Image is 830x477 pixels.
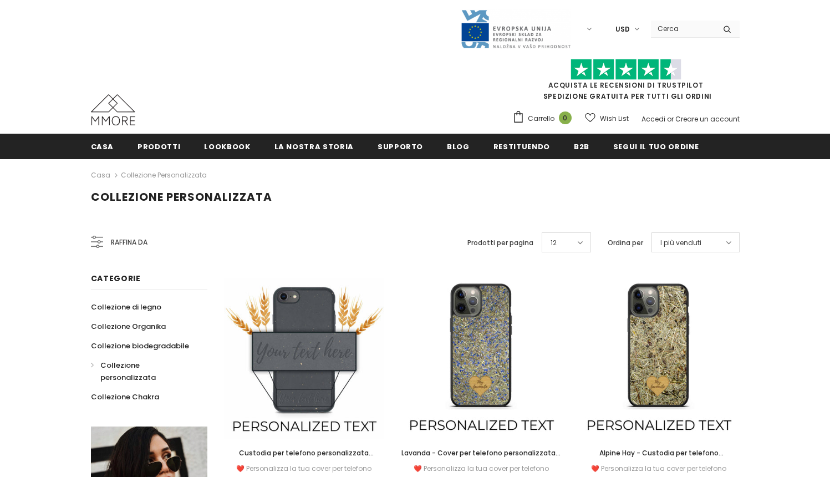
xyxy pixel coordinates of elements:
a: Lavanda - Cover per telefono personalizzata - Regalo personalizzato [401,447,562,459]
span: Collezione personalizzata [91,189,272,205]
a: Restituendo [493,134,550,159]
span: Prodotti [138,141,180,152]
span: Collezione Organika [91,321,166,332]
a: Lookbook [204,134,250,159]
a: supporto [378,134,423,159]
a: Carrello 0 [512,110,577,127]
span: I più venduti [660,237,701,248]
img: Fidati di Pilot Stars [571,59,681,80]
span: Categorie [91,273,141,284]
span: or [667,114,674,124]
a: Alpine Hay - Custodia per telefono personalizzata - Regalo personalizzato [578,447,739,459]
a: Creare un account [675,114,740,124]
span: Lookbook [204,141,250,152]
span: Wish List [600,113,629,124]
a: Javni Razpis [460,24,571,33]
a: Blog [447,134,470,159]
input: Search Site [651,21,715,37]
span: Blog [447,141,470,152]
span: Casa [91,141,114,152]
a: B2B [574,134,589,159]
a: Segui il tuo ordine [613,134,699,159]
a: Collezione biodegradabile [91,336,189,356]
img: Javni Razpis [460,9,571,49]
a: Casa [91,134,114,159]
span: B2B [574,141,589,152]
label: Ordina per [608,237,643,248]
span: Alpine Hay - Custodia per telefono personalizzata - Regalo personalizzato [591,448,726,470]
span: Custodia per telefono personalizzata biodegradabile - nera [239,448,374,470]
span: Segui il tuo ordine [613,141,699,152]
a: Collezione Chakra [91,387,159,407]
span: Raffina da [111,236,147,248]
a: Collezione di legno [91,297,161,317]
span: 12 [551,237,557,248]
span: Carrello [528,113,554,124]
span: Lavanda - Cover per telefono personalizzata - Regalo personalizzato [401,448,561,470]
span: supporto [378,141,423,152]
img: Casi MMORE [91,94,135,125]
span: USD [615,24,630,35]
span: 0 [559,111,572,124]
a: Prodotti [138,134,180,159]
span: Collezione biodegradabile [91,341,189,351]
a: Acquista le recensioni di TrustPilot [548,80,704,90]
span: Collezione personalizzata [100,360,156,383]
a: Custodia per telefono personalizzata biodegradabile - nera [224,447,385,459]
a: Collezione personalizzata [91,356,195,387]
a: Collezione personalizzata [121,170,207,180]
a: La nostra storia [274,134,354,159]
span: Collezione di legno [91,302,161,312]
a: Wish List [585,109,629,128]
span: La nostra storia [274,141,354,152]
span: Collezione Chakra [91,392,159,402]
label: Prodotti per pagina [467,237,533,248]
span: Restituendo [493,141,550,152]
a: Casa [91,169,110,182]
a: Collezione Organika [91,317,166,336]
a: Accedi [641,114,665,124]
span: SPEDIZIONE GRATUITA PER TUTTI GLI ORDINI [512,64,740,101]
